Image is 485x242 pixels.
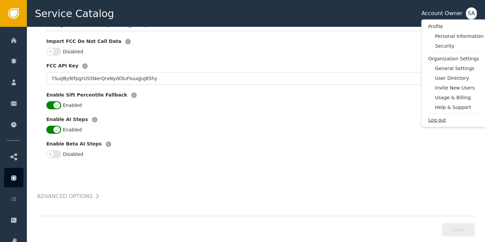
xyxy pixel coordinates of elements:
[422,9,462,17] div: Account Owner
[35,6,114,21] span: Service Catalog
[63,48,83,55] label: Disabled
[466,7,477,19] button: SA
[435,65,484,72] span: General Settings
[46,140,102,147] label: Enable Beta AI Steps
[435,33,484,40] span: Personal Information
[63,102,82,109] label: Enabled
[46,62,78,69] label: FCC API Key
[435,43,484,50] span: Security
[63,126,82,133] label: Enabled
[428,55,484,62] span: Organization Settings
[435,84,484,92] span: Invite New Users
[46,92,127,99] label: Enable Sift Percentile Fallback
[37,192,93,201] h2: Advanced Options
[435,104,484,111] span: Help & Support
[435,94,484,101] span: Usage & Billing
[46,116,88,123] label: Enable AI Steps
[46,38,121,45] label: Import FCC Do Not Call Data
[435,75,484,82] span: User Directory
[428,117,484,124] span: Log out
[63,151,83,158] label: Disabled
[428,23,484,30] span: Profile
